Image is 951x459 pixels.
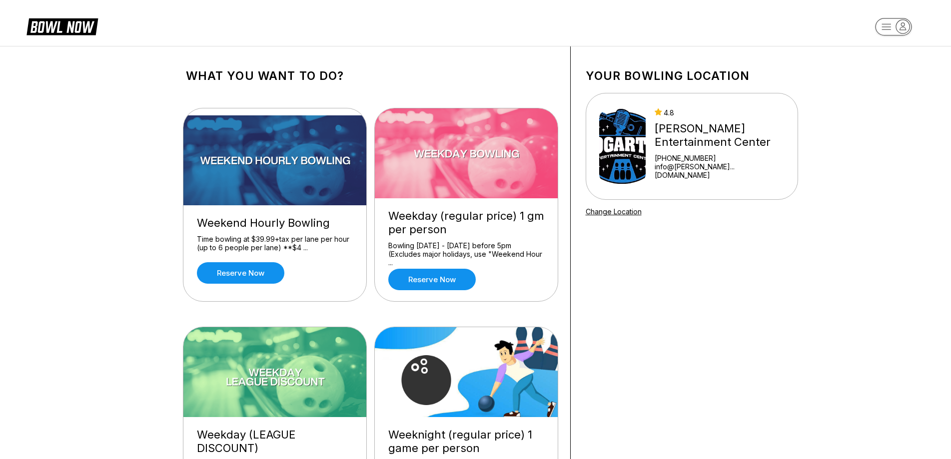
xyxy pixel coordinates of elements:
[388,428,544,455] div: Weeknight (regular price) 1 game per person
[197,262,284,284] a: Reserve now
[655,154,785,162] div: [PHONE_NUMBER]
[655,162,785,179] a: info@[PERSON_NAME]...[DOMAIN_NAME]
[197,235,353,252] div: Time bowling at $39.99+tax per lane per hour (up to 6 people per lane) **$4 ...
[388,269,476,290] a: Reserve now
[183,115,367,205] img: Weekend Hourly Bowling
[375,327,559,417] img: Weeknight (regular price) 1 game per person
[388,241,544,259] div: Bowling [DATE] - [DATE] before 5pm (Excludes major holidays, use "Weekend Hour ...
[388,209,544,236] div: Weekday (regular price) 1 gm per person
[655,122,785,149] div: [PERSON_NAME] Entertainment Center
[586,207,642,216] a: Change Location
[197,216,353,230] div: Weekend Hourly Bowling
[599,109,646,184] img: Bogart's Entertainment Center
[655,108,785,117] div: 4.8
[375,108,559,198] img: Weekday (regular price) 1 gm per person
[183,327,367,417] img: Weekday (LEAGUE DISCOUNT)
[186,69,555,83] h1: What you want to do?
[586,69,798,83] h1: Your bowling location
[197,428,353,455] div: Weekday (LEAGUE DISCOUNT)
